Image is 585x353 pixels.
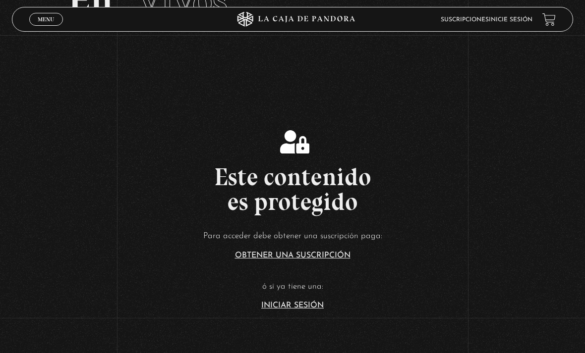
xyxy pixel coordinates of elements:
span: Cerrar [35,25,58,32]
a: Suscripciones [441,17,489,23]
a: Inicie sesión [489,17,532,23]
a: View your shopping cart [542,13,556,26]
a: Obtener una suscripción [235,252,351,259]
a: Iniciar Sesión [261,302,324,309]
span: Menu [38,16,54,22]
